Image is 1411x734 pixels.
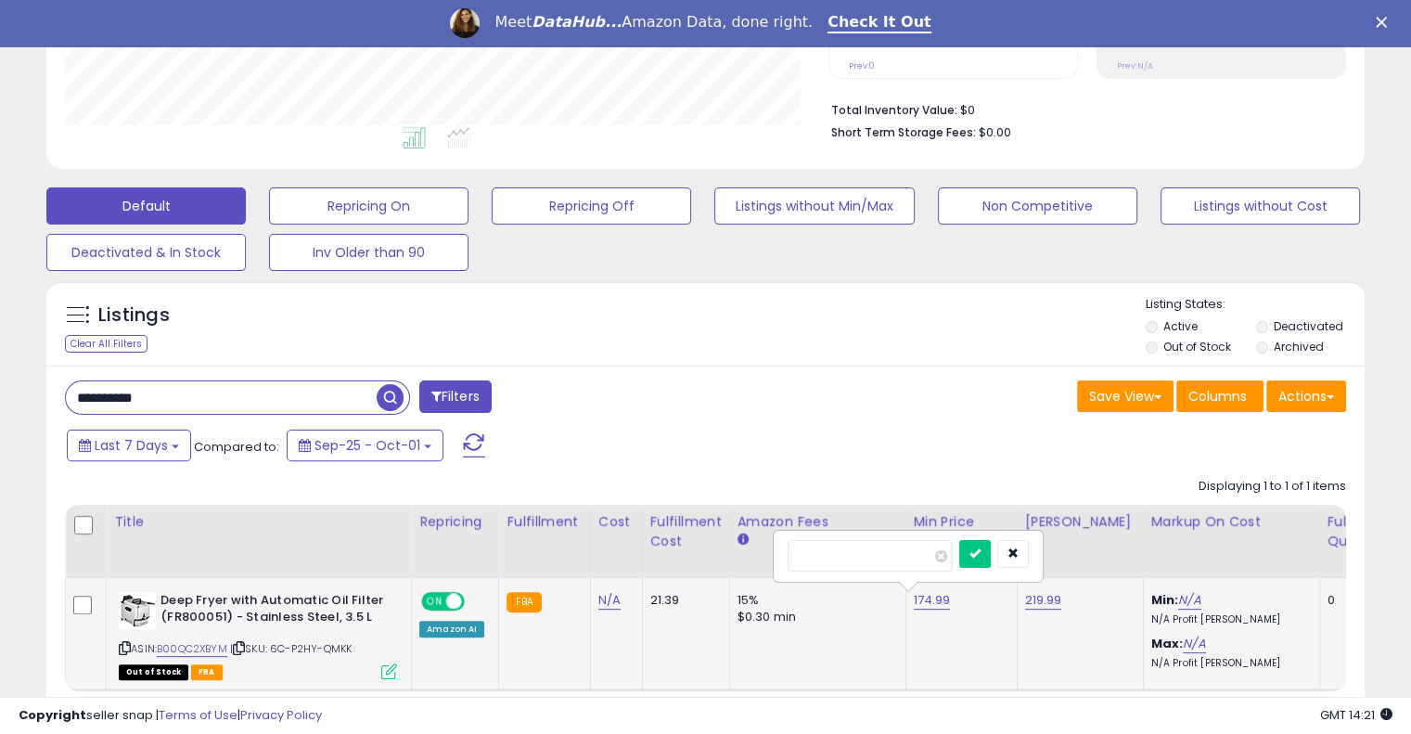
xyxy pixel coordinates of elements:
small: Prev: 0 [849,60,875,71]
a: Check It Out [827,13,931,33]
button: Inv Older than 90 [269,234,468,271]
div: Close [1376,17,1394,28]
span: Last 7 Days [95,436,168,455]
span: ON [423,593,446,609]
a: B00QC2XBYM [157,641,227,657]
div: Repricing [419,512,491,532]
div: ASIN: [119,592,397,678]
button: Actions [1266,380,1346,412]
small: FBA [507,592,541,612]
p: N/A Profit [PERSON_NAME] [1151,613,1305,626]
span: 2025-10-9 14:21 GMT [1320,706,1392,724]
img: 41Ue+46hHLL._SL40_.jpg [119,592,156,629]
div: 0 [1328,592,1385,609]
b: Total Inventory Value: [831,102,957,118]
label: Active [1163,318,1198,334]
p: N/A Profit [PERSON_NAME] [1151,657,1305,670]
a: 174.99 [914,591,951,610]
div: Displaying 1 to 1 of 1 items [1199,478,1346,496]
a: N/A [598,591,621,610]
button: Repricing Off [492,187,691,225]
a: 219.99 [1025,591,1062,610]
span: FBA [191,664,223,680]
span: Sep-25 - Oct-01 [314,436,420,455]
p: Listing States: [1146,296,1365,314]
div: [PERSON_NAME] [1025,512,1135,532]
div: Amazon AI [419,621,484,637]
button: Deactivated & In Stock [46,234,246,271]
div: Min Price [914,512,1009,532]
span: Columns [1188,387,1247,406]
button: Listings without Cost [1161,187,1360,225]
b: Short Term Storage Fees: [831,124,976,140]
div: 15% [738,592,891,609]
div: Amazon Fees [738,512,898,532]
a: N/A [1183,635,1205,653]
div: Cost [598,512,635,532]
small: Amazon Fees. [738,532,749,548]
button: Last 7 Days [67,430,191,461]
h5: Listings [98,303,170,328]
span: $0.00 [979,123,1011,141]
div: 21.39 [650,592,715,609]
th: The percentage added to the cost of goods (COGS) that forms the calculator for Min & Max prices. [1143,505,1319,578]
div: seller snap | | [19,707,322,725]
div: Meet Amazon Data, done right. [494,13,813,32]
div: Clear All Filters [65,335,148,353]
button: Repricing On [269,187,468,225]
li: $0 [831,97,1332,120]
button: Columns [1176,380,1263,412]
button: Listings without Min/Max [714,187,914,225]
strong: Copyright [19,706,86,724]
button: Sep-25 - Oct-01 [287,430,443,461]
b: Deep Fryer with Automatic Oil Filter (FR800051) - Stainless Steel, 3.5 L [160,592,386,631]
div: $0.30 min [738,609,891,625]
a: N/A [1178,591,1200,610]
span: Compared to: [194,438,279,456]
i: DataHub... [532,13,622,31]
div: Title [114,512,404,532]
button: Default [46,187,246,225]
span: All listings that are currently out of stock and unavailable for purchase on Amazon [119,664,188,680]
b: Max: [1151,635,1184,652]
button: Non Competitive [938,187,1137,225]
label: Out of Stock [1163,339,1231,354]
label: Archived [1273,339,1323,354]
span: | SKU: 6C-P2HY-QMKK [230,641,352,656]
b: Min: [1151,591,1179,609]
button: Save View [1077,380,1174,412]
div: Fulfillment Cost [650,512,722,551]
label: Deactivated [1273,318,1342,334]
div: Fulfillment [507,512,582,532]
button: Filters [419,380,492,413]
span: OFF [462,593,492,609]
img: Profile image for Georgie [450,8,480,38]
div: Markup on Cost [1151,512,1312,532]
div: Fulfillable Quantity [1328,512,1392,551]
small: Prev: N/A [1117,60,1153,71]
a: Privacy Policy [240,706,322,724]
a: Terms of Use [159,706,237,724]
